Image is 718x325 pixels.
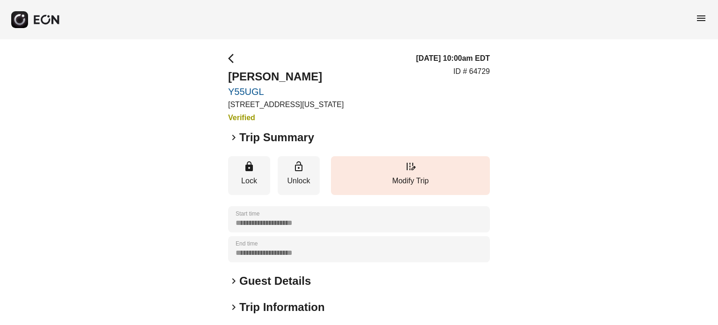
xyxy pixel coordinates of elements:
[239,130,314,145] h2: Trip Summary
[282,175,315,187] p: Unlock
[416,53,490,64] h3: [DATE] 10:00am EDT
[696,13,707,24] span: menu
[228,86,344,97] a: Y55UGL
[228,275,239,287] span: keyboard_arrow_right
[331,156,490,195] button: Modify Trip
[453,66,490,77] p: ID # 64729
[228,99,344,110] p: [STREET_ADDRESS][US_STATE]
[228,302,239,313] span: keyboard_arrow_right
[405,161,416,172] span: edit_road
[244,161,255,172] span: lock
[228,53,239,64] span: arrow_back_ios
[239,274,311,289] h2: Guest Details
[336,175,485,187] p: Modify Trip
[228,112,344,123] h3: Verified
[228,156,270,195] button: Lock
[228,69,344,84] h2: [PERSON_NAME]
[239,300,325,315] h2: Trip Information
[278,156,320,195] button: Unlock
[233,175,266,187] p: Lock
[293,161,304,172] span: lock_open
[228,132,239,143] span: keyboard_arrow_right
